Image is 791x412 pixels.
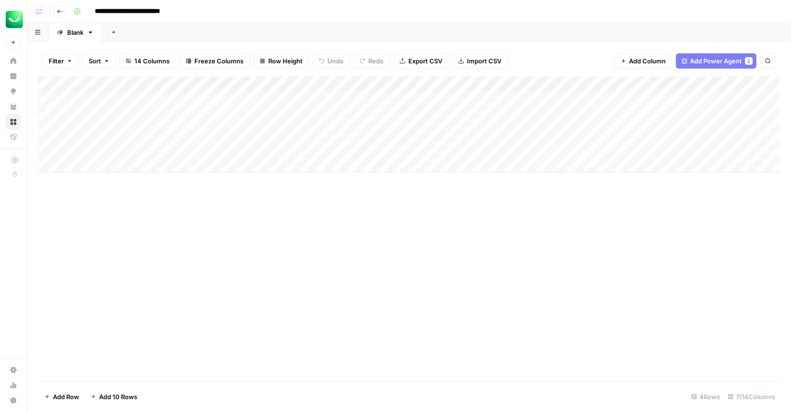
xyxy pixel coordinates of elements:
[467,56,501,66] span: Import CSV
[6,393,21,408] button: Help + Support
[452,53,507,69] button: Import CSV
[615,53,672,69] button: Add Column
[42,53,79,69] button: Filter
[49,56,64,66] span: Filter
[82,53,116,69] button: Sort
[354,53,390,69] button: Redo
[368,56,384,66] span: Redo
[39,389,85,404] button: Add Row
[49,23,102,42] a: Blank
[120,53,176,69] button: 14 Columns
[6,130,21,145] a: Flightpath
[676,53,757,69] button: Add Power Agent1
[99,392,137,402] span: Add 10 Rows
[194,56,243,66] span: Freeze Columns
[6,114,21,130] a: Browse
[6,99,21,114] a: Your Data
[6,362,21,378] a: Settings
[724,389,780,404] div: 7/14 Columns
[6,69,21,84] a: Insights
[6,53,21,69] a: Home
[85,389,143,404] button: Add 10 Rows
[67,28,83,37] div: Blank
[6,84,21,99] a: Opportunities
[688,389,724,404] div: 4 Rows
[268,56,303,66] span: Row Height
[690,56,742,66] span: Add Power Agent
[254,53,309,69] button: Row Height
[134,56,170,66] span: 14 Columns
[180,53,250,69] button: Freeze Columns
[89,56,101,66] span: Sort
[53,392,79,402] span: Add Row
[748,57,750,65] span: 1
[745,57,753,65] div: 1
[408,56,442,66] span: Export CSV
[6,11,23,28] img: Veeam Logo
[6,378,21,393] a: Usage
[6,8,21,31] button: Workspace: Veeam
[327,56,344,66] span: Undo
[629,56,666,66] span: Add Column
[394,53,448,69] button: Export CSV
[313,53,350,69] button: Undo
